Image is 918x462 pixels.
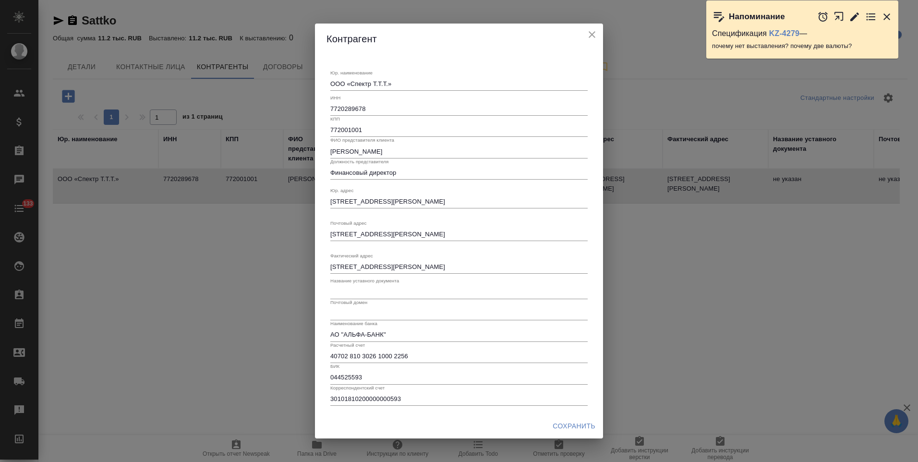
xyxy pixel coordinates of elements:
[817,11,829,23] button: Отложить
[330,385,385,390] label: Корреспондентский счет
[330,117,340,122] label: КПП
[330,198,588,205] textarea: [STREET_ADDRESS][PERSON_NAME]
[326,34,377,44] span: Контрагент
[330,70,373,75] label: Юр. наименование
[865,11,877,23] button: Перейти в todo
[712,29,893,38] p: Спецификация —
[849,11,860,23] button: Редактировать
[549,417,599,435] button: Сохранить
[330,279,399,283] label: Название уставного документа
[330,342,365,347] label: Расчетный счет
[330,188,353,193] label: Юр. адрес
[729,12,785,22] p: Напоминание
[330,95,340,100] label: ИНН
[769,29,799,37] a: KZ-4279
[330,80,588,87] textarea: ООО «Спектр Т.Т.Т.»
[330,321,377,326] label: Наименование банка
[330,254,373,258] label: Фактический адрес
[330,364,339,369] label: БИК
[330,231,588,238] textarea: [STREET_ADDRESS][PERSON_NAME]
[330,221,367,226] label: Почтовый адрес
[585,27,599,42] button: close
[833,6,845,27] button: Открыть в новой вкладке
[881,11,893,23] button: Закрыть
[553,420,595,432] span: Сохранить
[712,41,893,51] p: почему нет выставления? почему две валюты?
[330,300,367,304] label: Почтовый домен
[330,138,394,143] label: ФИО представителя клиента
[330,263,588,270] textarea: [STREET_ADDRESS][PERSON_NAME]
[330,159,388,164] label: Должность представителя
